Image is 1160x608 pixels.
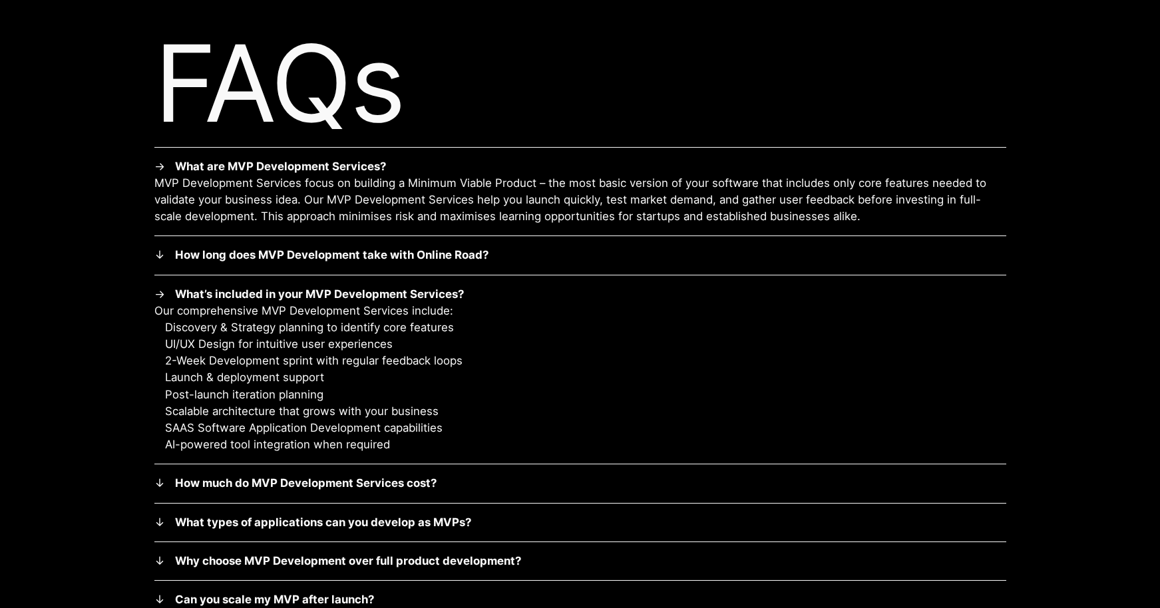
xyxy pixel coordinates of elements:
[175,287,464,301] strong: What’s included in your MVP Development Services?
[154,514,1006,531] summary: What types of applications can you develop as MVPs?
[154,175,1006,226] p: MVP Development Services focus on building a Minimum Viable Product – the most basic version of y...
[165,420,1006,436] li: SAAS Software Application Development capabilities
[175,160,386,173] strong: What are MVP Development Services?
[165,353,1006,369] li: 2-Week Development sprint with regular feedback loops
[154,158,1006,175] summary: What are MVP Development Services?
[175,248,488,261] strong: How long does MVP Development take with Online Road?
[154,19,1006,147] h2: FAQs
[175,593,374,606] strong: Can you scale my MVP after launch?
[154,553,1006,569] summary: Why choose MVP Development over full product development?
[154,303,1006,319] p: Our comprehensive MVP Development Services include:
[154,591,1006,608] summary: Can you scale my MVP after launch?
[165,436,1006,453] li: AI-powered tool integration when required
[165,336,1006,353] li: UI/UX Design for intuitive user experiences
[154,475,1006,492] summary: How much do MVP Development Services cost?
[165,319,1006,336] li: Discovery & Strategy planning to identify core features
[165,369,1006,386] li: Launch & deployment support
[154,286,1006,303] summary: What’s included in your MVP Development Services?
[165,403,1006,420] li: Scalable architecture that grows with your business
[165,386,1006,403] li: Post-launch iteration planning
[175,516,471,529] strong: What types of applications can you develop as MVPs?
[175,554,521,567] strong: Why choose MVP Development over full product development?
[175,476,437,490] strong: How much do MVP Development Services cost?
[154,247,1006,263] summary: How long does MVP Development take with Online Road?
